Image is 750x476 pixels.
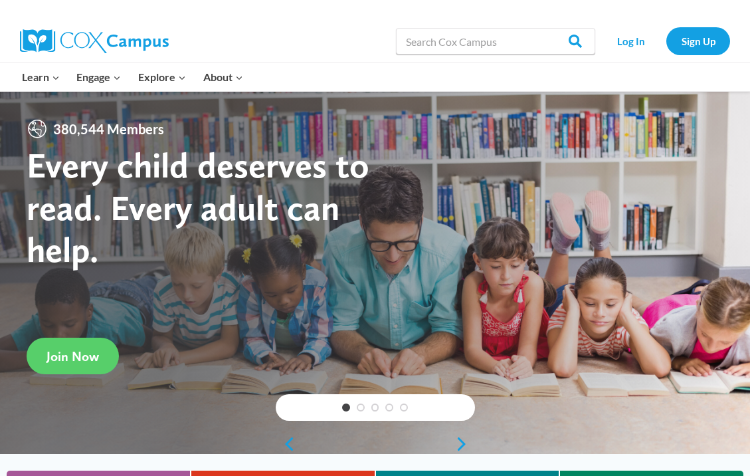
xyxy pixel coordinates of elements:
[455,436,475,452] a: next
[276,436,296,452] a: previous
[22,68,60,86] span: Learn
[342,404,350,412] a: 1
[27,338,119,374] a: Join Now
[371,404,379,412] a: 3
[400,404,408,412] a: 5
[138,68,186,86] span: Explore
[20,29,169,53] img: Cox Campus
[13,63,251,91] nav: Primary Navigation
[48,118,169,140] span: 380,544 Members
[276,431,475,457] div: content slider buttons
[47,348,99,364] span: Join Now
[76,68,121,86] span: Engage
[396,28,595,55] input: Search Cox Campus
[27,144,369,271] strong: Every child deserves to read. Every adult can help.
[602,27,660,55] a: Log In
[666,27,730,55] a: Sign Up
[203,68,243,86] span: About
[357,404,365,412] a: 2
[385,404,393,412] a: 4
[602,27,730,55] nav: Secondary Navigation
